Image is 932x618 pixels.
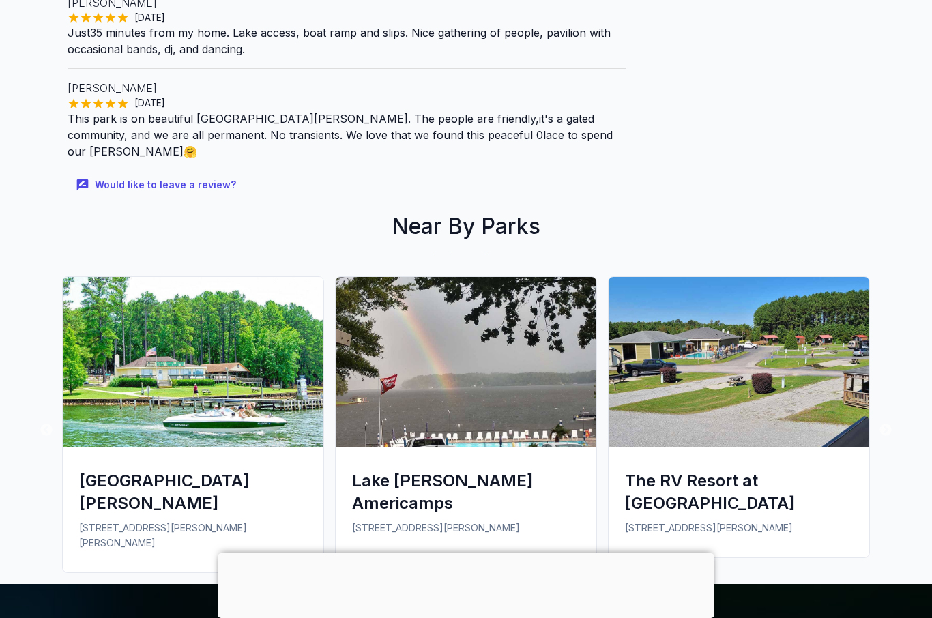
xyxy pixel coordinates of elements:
p: This park is on beautiful [GEOGRAPHIC_DATA][PERSON_NAME]. The people are friendly,it's a gated co... [68,111,626,160]
div: Lake [PERSON_NAME] Americamps [352,469,580,514]
div: [GEOGRAPHIC_DATA][PERSON_NAME] [79,469,307,514]
a: Lake Gaston AmericampsLake [PERSON_NAME] Americamps[STREET_ADDRESS][PERSON_NAME] [330,276,602,568]
img: Lake Gaston Americamps [336,277,596,447]
div: The RV Resort at [GEOGRAPHIC_DATA] [625,469,853,514]
button: Next [879,424,892,437]
p: [STREET_ADDRESS][PERSON_NAME] [625,520,853,535]
p: [STREET_ADDRESS][PERSON_NAME][PERSON_NAME] [79,520,307,550]
span: [DATE] [129,11,171,25]
a: The RV Resort at Carolina CrossroadsThe RV Resort at [GEOGRAPHIC_DATA][STREET_ADDRESS][PERSON_NAME] [602,276,875,568]
h2: Near By Parks [57,210,875,243]
p: Just35 minutes from my home. Lake access, boat ramp and slips. Nice gathering of people, pavilion... [68,25,626,57]
button: Previous [40,424,53,437]
span: [DATE] [129,96,171,110]
img: Lake Gaston RV & Camping Resort [63,277,323,447]
button: Would like to leave a review? [68,171,247,200]
p: [STREET_ADDRESS][PERSON_NAME] [352,520,580,535]
img: The RV Resort at Carolina Crossroads [609,277,869,447]
a: Lake Gaston RV & Camping Resort[GEOGRAPHIC_DATA][PERSON_NAME][STREET_ADDRESS][PERSON_NAME][PERSON... [57,276,330,583]
p: [PERSON_NAME] [68,80,626,96]
iframe: Advertisement [218,553,714,615]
